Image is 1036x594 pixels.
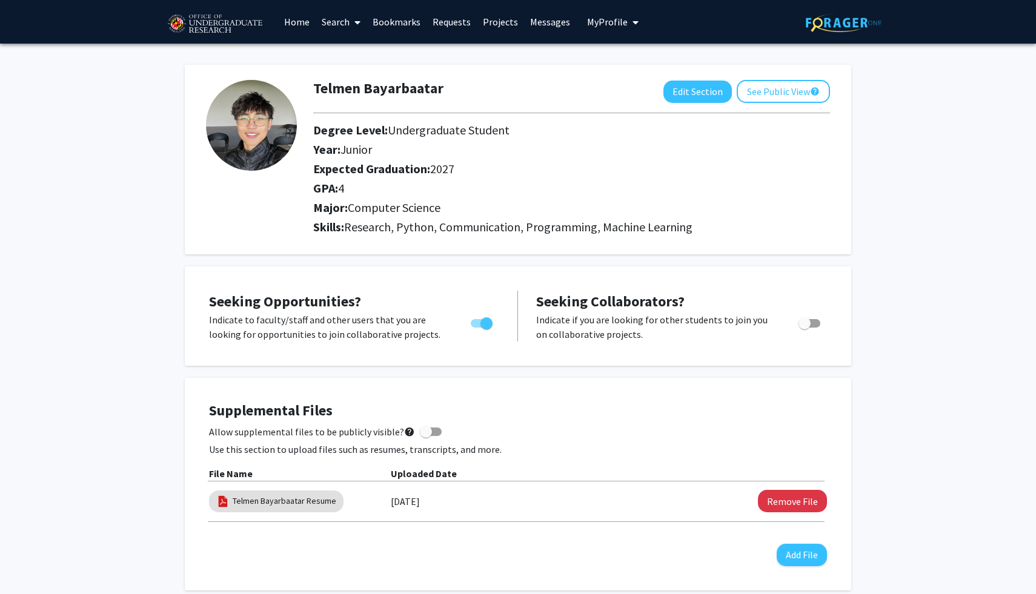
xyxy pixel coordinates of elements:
[209,402,827,420] h4: Supplemental Files
[587,16,628,28] span: My Profile
[209,292,361,311] span: Seeking Opportunities?
[404,424,415,439] mat-icon: help
[316,1,367,43] a: Search
[758,490,827,512] button: Remove Telmen Bayarbaatar Resume File
[536,312,775,342] p: Indicate if you are looking for other students to join you on collaborative projects.
[367,1,427,43] a: Bookmarks
[313,200,830,215] h2: Major:
[777,544,827,566] button: Add File
[391,491,420,512] label: [DATE]
[477,1,524,43] a: Projects
[810,84,820,99] mat-icon: help
[9,540,51,585] iframe: Chat
[233,495,336,507] a: Telmen Bayarbaatar Resume
[737,80,830,103] button: See Public View
[524,1,576,43] a: Messages
[313,142,795,157] h2: Year:
[313,220,830,234] h2: Skills:
[164,9,266,39] img: University of Maryland Logo
[340,142,372,157] span: Junior
[209,312,448,342] p: Indicate to faculty/staff and other users that you are looking for opportunities to join collabor...
[344,219,692,234] span: Research, Python, Communication, Programming, Machine Learning
[427,1,477,43] a: Requests
[466,312,499,331] div: Toggle
[313,123,795,137] h2: Degree Level:
[348,200,440,215] span: Computer Science
[338,180,344,196] span: 4
[216,495,230,508] img: pdf_icon.png
[313,181,795,196] h2: GPA:
[663,81,732,103] button: Edit Section
[388,122,510,137] span: Undergraduate Student
[313,80,443,97] h1: Telmen Bayarbaatar
[313,162,795,176] h2: Expected Graduation:
[806,13,882,32] img: ForagerOne Logo
[794,312,827,331] div: Toggle
[430,161,454,176] span: 2027
[278,1,316,43] a: Home
[391,467,457,480] b: Uploaded Date
[536,292,685,311] span: Seeking Collaborators?
[209,467,253,480] b: File Name
[206,80,297,171] img: Profile Picture
[209,424,415,439] span: Allow supplemental files to be publicly visible?
[209,442,827,457] p: Use this section to upload files such as resumes, transcripts, and more.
